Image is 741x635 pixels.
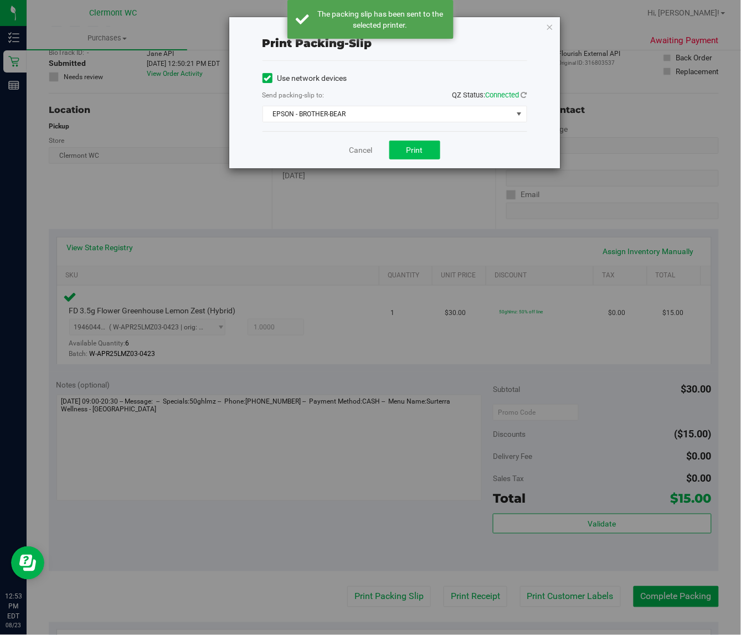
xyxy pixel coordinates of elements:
div: The packing slip has been sent to the selected printer. [315,8,445,30]
span: QZ Status: [452,91,527,99]
label: Send packing-slip to: [263,90,325,100]
label: Use network devices [263,73,347,84]
iframe: Resource center [11,546,44,580]
span: Print packing-slip [263,37,372,50]
a: Cancel [349,144,373,156]
span: Connected [486,91,519,99]
span: Print [406,146,423,154]
span: select [512,106,526,122]
span: EPSON - BROTHER-BEAR [263,106,513,122]
button: Print [389,141,440,159]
